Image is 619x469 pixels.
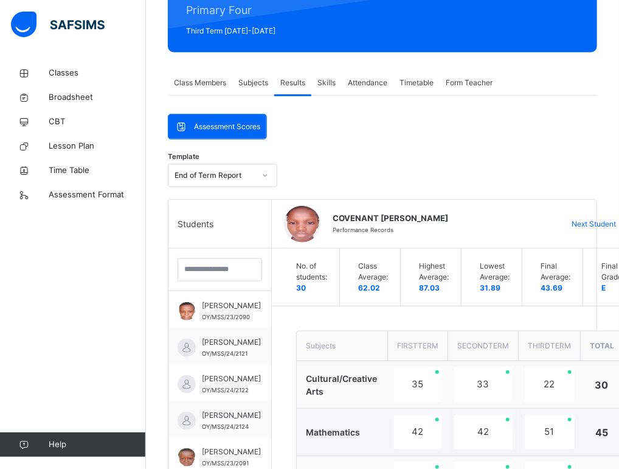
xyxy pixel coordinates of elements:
[541,283,562,292] span: 43.69
[446,77,493,88] span: Form Teacher
[202,350,247,357] span: OY/MSS/24/2121
[49,439,145,451] span: Help
[590,341,614,350] span: Total
[11,12,105,37] img: safsims
[202,300,261,311] span: [PERSON_NAME]
[525,415,575,450] div: 51
[280,77,305,88] span: Results
[333,227,393,233] span: Performance Records
[306,373,377,397] span: Cultural/Creative Arts
[480,261,510,283] span: Lowest Average:
[174,77,226,88] span: Class Members
[284,206,320,242] img: OY_MSS_23_2095.png
[297,331,388,361] th: Subjects
[186,26,275,37] span: Third Term [DATE]-[DATE]
[178,339,196,357] img: default.svg
[49,140,146,152] span: Lesson Plan
[49,116,146,128] span: CBT
[238,77,268,88] span: Subjects
[448,331,519,361] th: SECOND TERM
[296,261,327,283] span: No. of students:
[178,448,196,467] img: OY_MSS_23_2091.png
[168,152,199,162] span: Template
[178,217,213,230] span: Students
[333,213,550,225] span: COVENANT [PERSON_NAME]
[541,261,570,283] span: Final Average:
[178,302,196,320] img: OY_MSS_23_2090.png
[202,373,261,384] span: [PERSON_NAME]
[49,164,146,177] span: Time Table
[194,121,260,132] span: Assessment Scores
[202,314,250,320] span: OY/MSS/23/2090
[306,427,360,437] span: Mathematics
[178,412,196,430] img: default.svg
[454,415,513,450] div: 42
[317,77,336,88] span: Skills
[419,261,449,283] span: Highest Average:
[49,91,146,104] span: Broadsheet
[601,283,606,292] span: E
[595,426,608,439] span: 45
[348,77,387,88] span: Attendance
[175,170,255,181] div: End of Term Report
[358,261,388,283] span: Class Average:
[394,415,442,450] div: 42
[519,331,581,361] th: THIRD TERM
[388,331,448,361] th: FIRST TERM
[595,379,609,391] span: 30
[49,189,146,201] span: Assessment Format
[454,367,513,402] div: 33
[394,367,442,402] div: 35
[296,283,306,292] span: 30
[178,375,196,393] img: default.svg
[399,77,434,88] span: Timetable
[480,283,500,292] span: 31.89
[202,423,249,430] span: OY/MSS/24/2124
[202,460,249,467] span: OY/MSS/23/2091
[202,387,249,393] span: OY/MSS/24/2122
[202,337,261,348] span: [PERSON_NAME]
[419,283,440,292] span: 87.03
[49,67,146,79] span: Classes
[525,367,575,402] div: 22
[572,219,616,230] span: Next Student
[358,283,380,292] span: 62.02
[202,410,261,421] span: [PERSON_NAME]
[202,446,261,457] span: [PERSON_NAME]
